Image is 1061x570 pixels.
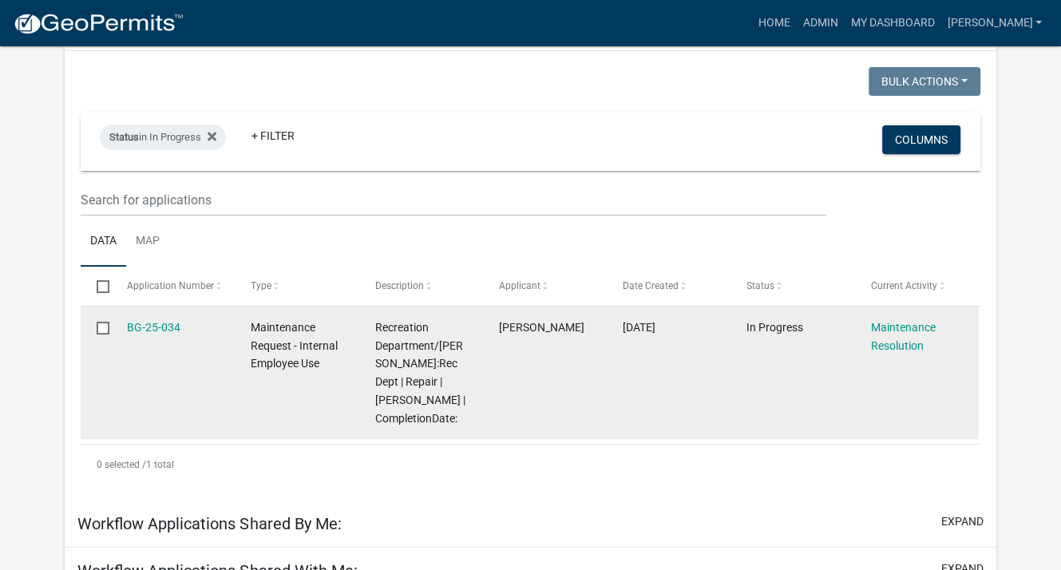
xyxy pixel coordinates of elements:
[251,280,271,291] span: Type
[127,321,180,334] a: BG-25-034
[81,445,980,485] div: 1 total
[81,267,111,305] datatable-header-cell: Select
[499,321,584,334] span: Paul Metz
[112,267,236,305] datatable-header-cell: Application Number
[81,184,825,216] input: Search for applications
[746,321,803,334] span: In Progress
[731,267,855,305] datatable-header-cell: Status
[127,280,214,291] span: Application Number
[882,125,960,154] button: Columns
[844,8,940,38] a: My Dashboard
[77,514,341,533] h5: Workflow Applications Shared By Me:
[81,216,126,267] a: Data
[623,280,679,291] span: Date Created
[796,8,844,38] a: Admin
[870,280,936,291] span: Current Activity
[236,267,359,305] datatable-header-cell: Type
[484,267,608,305] datatable-header-cell: Applicant
[608,267,731,305] datatable-header-cell: Date Created
[746,280,774,291] span: Status
[940,8,1048,38] a: [PERSON_NAME]
[109,131,139,143] span: Status
[239,121,307,150] a: + Filter
[100,125,226,150] div: in In Progress
[499,280,540,291] span: Applicant
[855,267,979,305] datatable-header-cell: Current Activity
[869,67,980,96] button: Bulk Actions
[65,51,996,500] div: collapse
[374,321,465,425] span: Recreation Department/Sammy Haggard:Rec Dept | Repair | Paul | CompletionDate:
[941,513,984,530] button: expand
[623,321,655,334] span: 07/28/2025
[870,321,935,352] a: Maintenance Resolution
[251,321,338,370] span: Maintenance Request - Internal Employee Use
[359,267,483,305] datatable-header-cell: Description
[751,8,796,38] a: Home
[374,280,423,291] span: Description
[126,216,169,267] a: Map
[97,459,146,470] span: 0 selected /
